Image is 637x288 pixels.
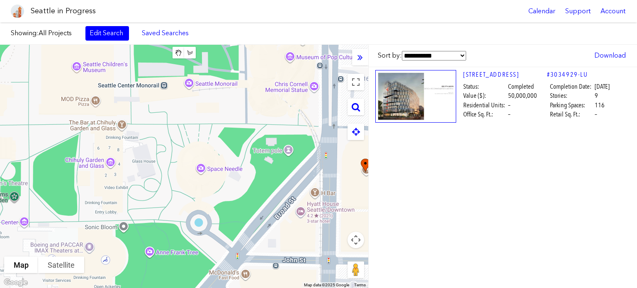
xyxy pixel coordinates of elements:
[508,110,511,119] span: –
[2,277,29,288] a: Open this area in Google Maps (opens a new window)
[38,257,84,273] button: Show satellite imagery
[595,91,598,100] span: 9
[348,232,364,248] button: Map camera controls
[463,82,507,91] span: Status:
[378,51,466,61] label: Sort by:
[595,82,610,91] span: [DATE]
[508,82,534,91] span: Completed
[508,101,511,110] span: –
[4,257,38,273] button: Show street map
[375,70,456,123] img: 1.jpg
[31,6,96,16] h1: Seattle in Progress
[11,29,77,38] label: Showing:
[85,26,129,40] a: Edit Search
[402,51,466,60] select: Sort by:
[348,74,364,90] button: Toggle fullscreen view
[550,101,593,110] span: Parking Spaces:
[173,47,184,58] button: Stop drawing
[137,26,193,40] a: Saved Searches
[11,5,24,18] img: favicon-96x96.png
[2,277,29,288] img: Google
[550,91,593,100] span: Stories:
[595,110,597,119] span: –
[550,110,593,119] span: Retail Sq. Ft.:
[595,101,605,110] span: 116
[508,91,537,100] span: 50,000,000
[184,47,196,58] button: Draw a shape
[348,261,364,278] button: Drag Pegman onto the map to open Street View
[590,48,630,63] a: Download
[304,283,349,287] span: Map data ©2025 Google
[463,70,547,79] a: [STREET_ADDRESS]
[547,70,588,79] a: #3034929-LU
[39,29,72,37] span: All Projects
[463,101,507,110] span: Residential Units:
[463,91,507,100] span: Value ($):
[463,110,507,119] span: Office Sq. Ft.:
[550,82,593,91] span: Completion Date:
[354,283,366,287] a: Terms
